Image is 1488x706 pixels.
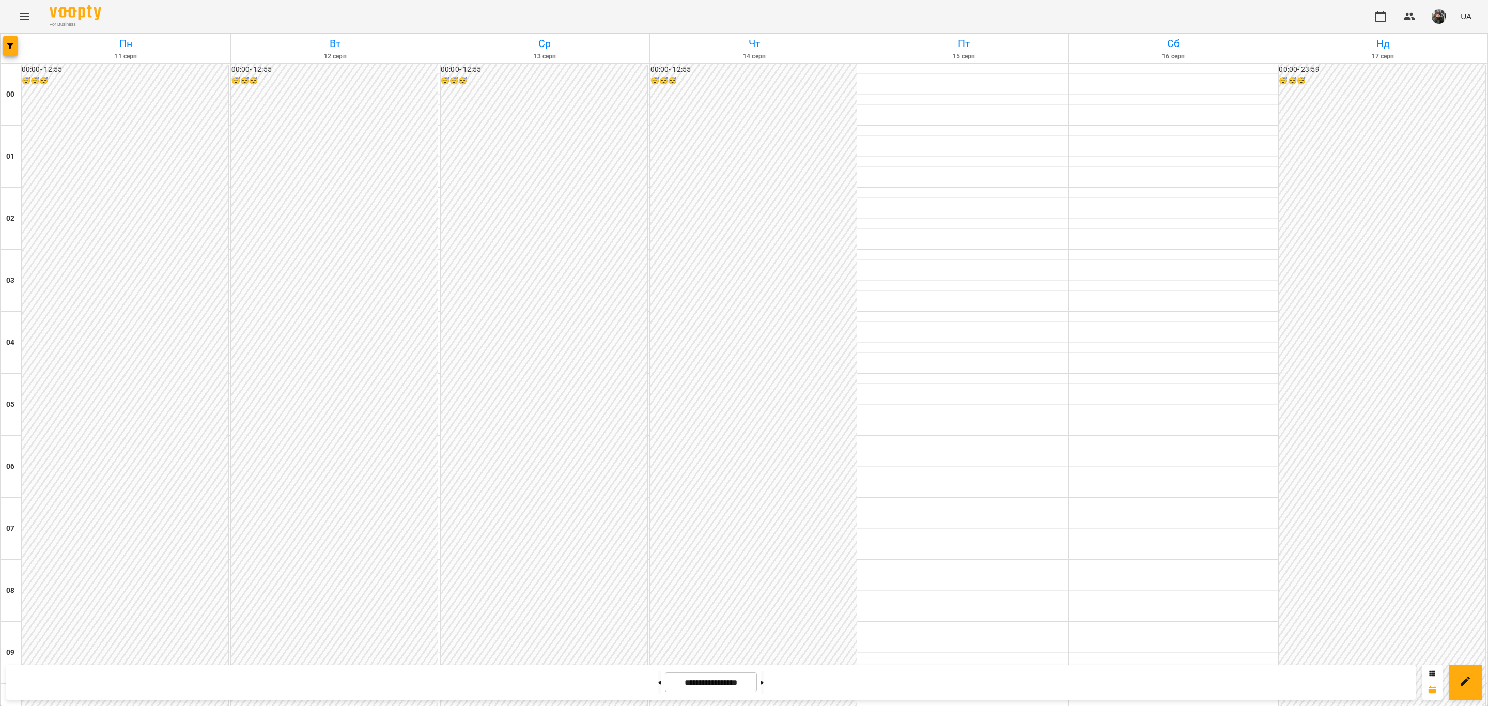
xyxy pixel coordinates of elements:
h6: 14 серп [652,52,858,62]
span: UA [1461,11,1471,22]
h6: 02 [6,213,14,224]
button: UA [1456,7,1476,26]
h6: 06 [6,461,14,472]
h6: Пт [861,36,1067,52]
h6: 00:00 - 12:55 [441,64,647,75]
h6: 😴😴😴 [231,75,438,87]
h6: 09 [6,647,14,658]
h6: 😴😴😴 [441,75,647,87]
h6: 00:00 - 23:59 [1279,64,1485,75]
h6: 13 серп [442,52,648,62]
h6: Сб [1071,36,1277,52]
h6: 11 серп [23,52,229,62]
h6: 00:00 - 12:55 [650,64,857,75]
h6: Пн [23,36,229,52]
h6: 😴😴😴 [1279,75,1485,87]
h6: 00:00 - 12:55 [22,64,228,75]
h6: 12 серп [233,52,439,62]
img: Voopty Logo [50,5,101,20]
h6: 01 [6,151,14,162]
h6: 17 серп [1280,52,1486,62]
h6: Вт [233,36,439,52]
h6: Нд [1280,36,1486,52]
img: 8337ee6688162bb2290644e8745a615f.jpg [1432,9,1446,24]
h6: 00:00 - 12:55 [231,64,438,75]
h6: 15 серп [861,52,1067,62]
h6: 05 [6,399,14,410]
h6: 😴😴😴 [22,75,228,87]
h6: 04 [6,337,14,348]
h6: Ср [442,36,648,52]
h6: 00 [6,89,14,100]
h6: Чт [652,36,858,52]
h6: 03 [6,275,14,286]
button: Menu [12,4,37,29]
h6: 😴😴😴 [650,75,857,87]
h6: 08 [6,585,14,596]
h6: 16 серп [1071,52,1277,62]
span: For Business [50,21,101,28]
h6: 07 [6,523,14,534]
